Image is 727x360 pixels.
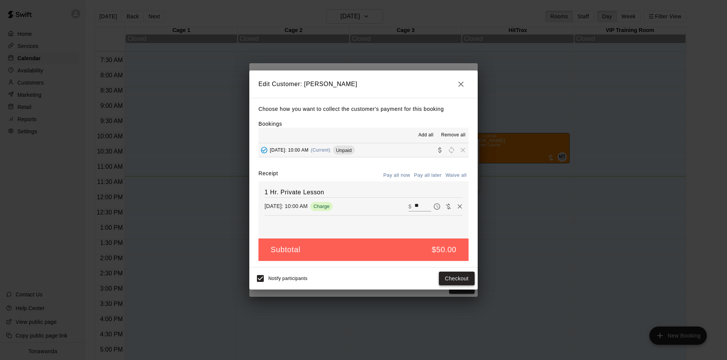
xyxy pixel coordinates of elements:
button: Waive all [443,170,469,181]
span: Pay later [431,203,443,209]
button: Add all [414,129,438,141]
label: Receipt [258,170,278,181]
span: Collect payment [434,147,446,153]
p: [DATE]: 10:00 AM [265,202,308,210]
span: Unpaid [333,147,355,153]
h2: Edit Customer: [PERSON_NAME] [249,70,478,98]
span: (Current) [311,147,331,153]
button: Added - Collect Payment[DATE]: 10:00 AM(Current)UnpaidCollect paymentRescheduleRemove [258,143,469,157]
button: Added - Collect Payment [258,144,270,156]
button: Checkout [439,272,475,286]
h5: $50.00 [432,245,456,255]
button: Remove [454,201,466,212]
span: Remove [457,147,469,153]
button: Pay all now [381,170,412,181]
span: Waive payment [443,203,454,209]
label: Bookings [258,121,282,127]
button: Remove all [438,129,469,141]
span: [DATE]: 10:00 AM [270,147,309,153]
span: Reschedule [446,147,457,153]
span: Remove all [441,131,466,139]
button: Pay all later [412,170,444,181]
h5: Subtotal [271,245,300,255]
span: Notify participants [268,276,308,281]
p: $ [408,203,411,210]
span: Add all [418,131,434,139]
p: Choose how you want to collect the customer's payment for this booking [258,104,469,114]
span: Charge [310,203,333,209]
h6: 1 Hr. Private Lesson [265,187,462,197]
